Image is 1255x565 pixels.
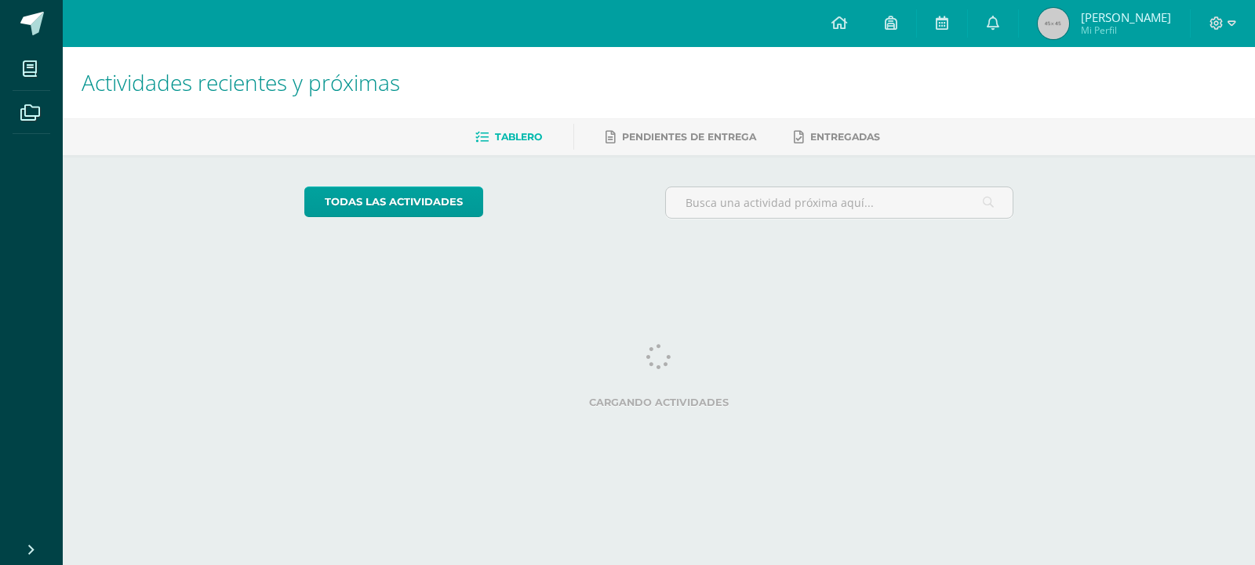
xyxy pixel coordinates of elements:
[1081,9,1171,25] span: [PERSON_NAME]
[304,187,483,217] a: todas las Actividades
[304,397,1014,408] label: Cargando actividades
[810,131,880,143] span: Entregadas
[666,187,1013,218] input: Busca una actividad próxima aquí...
[622,131,756,143] span: Pendientes de entrega
[82,67,400,97] span: Actividades recientes y próximas
[606,125,756,150] a: Pendientes de entrega
[475,125,542,150] a: Tablero
[1081,24,1171,37] span: Mi Perfil
[1038,8,1069,39] img: 45x45
[794,125,880,150] a: Entregadas
[495,131,542,143] span: Tablero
